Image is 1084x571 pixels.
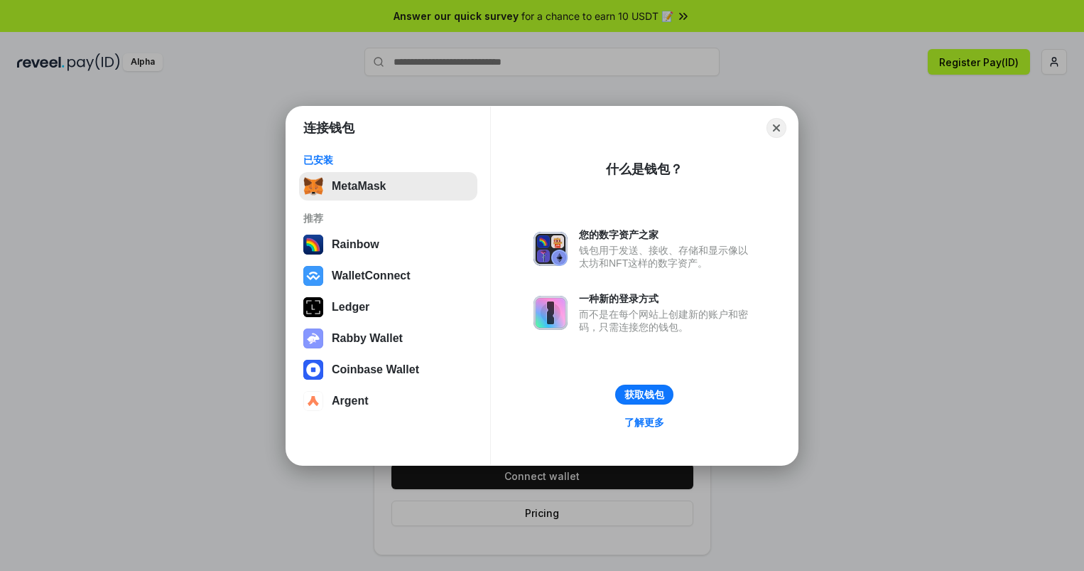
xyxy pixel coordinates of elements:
img: svg+xml,%3Csvg%20xmlns%3D%22http%3A%2F%2Fwww.w3.org%2F2000%2Fsvg%22%20width%3D%2228%22%20height%3... [303,297,323,317]
div: 了解更多 [624,416,664,429]
div: 而不是在每个网站上创建新的账户和密码，只需连接您的钱包。 [579,308,755,333]
img: svg+xml,%3Csvg%20xmlns%3D%22http%3A%2F%2Fwww.w3.org%2F2000%2Fsvg%22%20fill%3D%22none%22%20viewBox... [303,329,323,348]
button: 获取钱包 [615,385,673,405]
a: 了解更多 [616,413,673,432]
div: 您的数字资产之家 [579,228,755,241]
div: 什么是钱包？ [606,161,683,178]
div: 推荐 [303,212,473,225]
div: 钱包用于发送、接收、存储和显示像以太坊和NFT这样的数字资产。 [579,244,755,270]
div: 一种新的登录方式 [579,292,755,305]
div: Rabby Wallet [332,332,403,345]
div: MetaMask [332,180,386,193]
div: 已安装 [303,154,473,166]
button: WalletConnect [299,262,477,290]
img: svg+xml,%3Csvg%20xmlns%3D%22http%3A%2F%2Fwww.w3.org%2F2000%2Fsvg%22%20fill%3D%22none%22%20viewBox... [533,232,568,266]
div: Ledger [332,301,369,314]
button: Rainbow [299,230,477,259]
div: Argent [332,395,369,407]
div: Coinbase Wallet [332,363,419,376]
img: svg+xml,%3Csvg%20width%3D%2228%22%20height%3D%2228%22%20viewBox%3D%220%200%2028%2028%22%20fill%3D... [303,360,323,380]
button: Argent [299,387,477,415]
button: Ledger [299,293,477,321]
img: svg+xml,%3Csvg%20width%3D%2228%22%20height%3D%2228%22%20viewBox%3D%220%200%2028%2028%22%20fill%3D... [303,391,323,411]
div: 获取钱包 [624,388,664,401]
button: Coinbase Wallet [299,356,477,384]
img: svg+xml,%3Csvg%20width%3D%2228%22%20height%3D%2228%22%20viewBox%3D%220%200%2028%2028%22%20fill%3D... [303,266,323,286]
img: svg+xml,%3Csvg%20width%3D%22120%22%20height%3D%22120%22%20viewBox%3D%220%200%20120%20120%22%20fil... [303,235,323,255]
div: Rainbow [332,238,379,251]
button: MetaMask [299,172,477,201]
button: Close [766,118,786,138]
img: svg+xml,%3Csvg%20xmlns%3D%22http%3A%2F%2Fwww.w3.org%2F2000%2Fsvg%22%20fill%3D%22none%22%20viewBox... [533,296,568,330]
div: WalletConnect [332,270,411,282]
h1: 连接钱包 [303,119,354,137]
img: svg+xml,%3Csvg%20fill%3D%22none%22%20height%3D%2233%22%20viewBox%3D%220%200%2035%2033%22%20width%... [303,176,323,196]
button: Rabby Wallet [299,324,477,353]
